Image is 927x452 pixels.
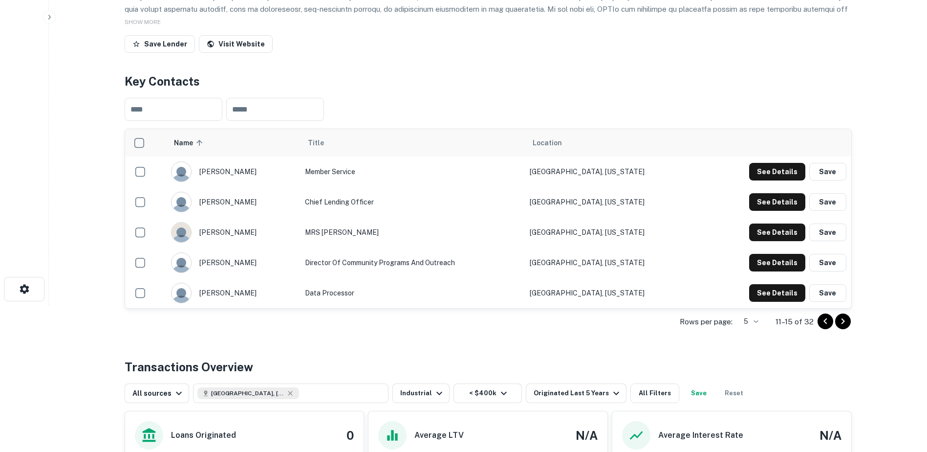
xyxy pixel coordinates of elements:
[525,157,700,187] td: [GEOGRAPHIC_DATA], [US_STATE]
[171,222,295,243] div: [PERSON_NAME]
[171,161,295,182] div: [PERSON_NAME]
[525,217,700,248] td: [GEOGRAPHIC_DATA], [US_STATE]
[172,253,191,272] img: 9c8pery4andzj6ohjkjp54ma2
[308,137,337,149] span: Title
[453,384,522,403] button: < $400k
[172,283,191,303] img: 9c8pery4andzj6ohjkjp54ma2
[193,384,388,403] button: [GEOGRAPHIC_DATA], [GEOGRAPHIC_DATA], [GEOGRAPHIC_DATA]
[172,162,191,181] img: 9c8pery4andzj6ohjkjp54ma2
[525,278,700,308] td: [GEOGRAPHIC_DATA], [US_STATE]
[172,192,191,212] img: 9c8pery4andzj6ohjkjp54ma2
[300,187,525,217] td: Chief Lending Officer
[132,387,185,399] div: All sources
[736,315,760,329] div: 5
[809,224,846,241] button: Save
[300,278,525,308] td: data processor
[526,384,626,403] button: Originated Last 5 Years
[680,316,733,328] p: Rows per page:
[835,314,851,329] button: Go to next page
[809,193,846,211] button: Save
[300,248,525,278] td: Director of Community Programs and Outreach
[809,163,846,181] button: Save
[809,254,846,271] button: Save
[533,137,562,149] span: Location
[809,284,846,302] button: Save
[171,429,236,441] h6: Loans Originated
[125,129,851,308] div: scrollable content
[718,384,750,403] button: Reset
[392,384,450,403] button: Industrial
[776,316,814,328] p: 11–15 of 32
[525,187,700,217] td: [GEOGRAPHIC_DATA], [US_STATE]
[174,137,206,149] span: Name
[818,314,833,329] button: Go to previous page
[819,427,841,444] h4: N/A
[125,19,161,25] span: SHOW MORE
[525,248,700,278] td: [GEOGRAPHIC_DATA], [US_STATE]
[749,254,805,271] button: See Details
[171,283,295,303] div: [PERSON_NAME]
[300,157,525,187] td: Member Service
[878,374,927,421] iframe: Chat Widget
[683,384,714,403] button: Save your search to get updates of matches that match your search criteria.
[414,429,464,441] h6: Average LTV
[125,72,852,90] h4: Key Contacts
[749,193,805,211] button: See Details
[525,129,700,157] th: Location
[346,427,354,444] h4: 0
[171,192,295,212] div: [PERSON_NAME]
[300,129,525,157] th: Title
[125,384,189,403] button: All sources
[171,252,295,273] div: [PERSON_NAME]
[125,35,195,53] button: Save Lender
[211,389,284,398] span: [GEOGRAPHIC_DATA], [GEOGRAPHIC_DATA], [GEOGRAPHIC_DATA]
[630,384,679,403] button: All Filters
[749,284,805,302] button: See Details
[749,163,805,181] button: See Details
[658,429,743,441] h6: Average Interest Rate
[199,35,273,53] a: Visit Website
[166,129,300,157] th: Name
[172,223,191,242] img: 244xhbkr7g40x6bsu4gi6q4ry
[125,358,253,376] h4: Transactions Overview
[576,427,598,444] h4: N/A
[534,387,622,399] div: Originated Last 5 Years
[300,217,525,248] td: MRS [PERSON_NAME]
[749,224,805,241] button: See Details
